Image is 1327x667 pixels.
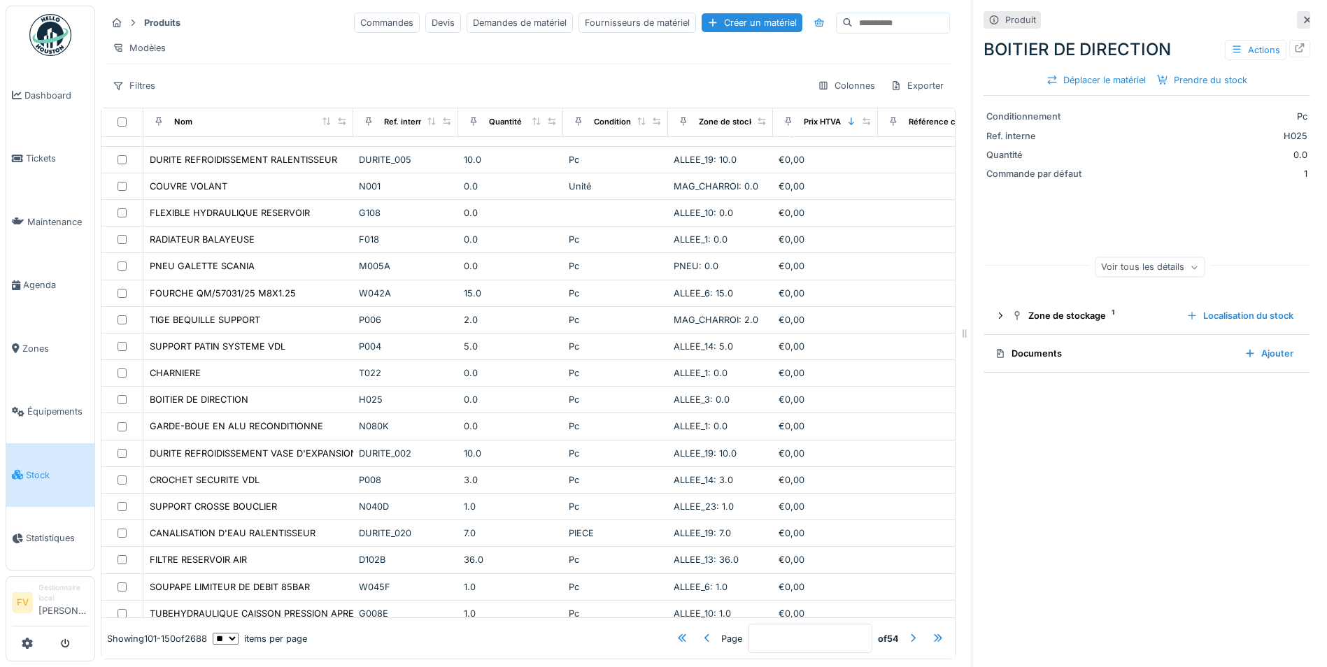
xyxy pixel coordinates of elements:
div: Pc [569,366,662,380]
div: Nom [174,116,192,128]
span: Zones [22,342,89,355]
div: Déplacer le matériel [1041,71,1151,89]
span: ALLEE_14: 3.0 [674,475,733,485]
div: items per page [213,631,307,645]
div: 1.0 [464,580,558,594]
div: 2.0 [464,313,558,327]
div: €0,00 [779,500,872,513]
div: 0.0 [464,180,558,193]
div: 1.0 [464,500,558,513]
div: N001 [359,180,453,193]
div: €0,00 [779,366,872,380]
div: G008E [359,607,453,620]
span: ALLEE_19: 7.0 [674,528,731,538]
div: Exporter [884,76,950,96]
div: Actions [1225,40,1286,60]
div: 0.0 [464,259,558,273]
span: ALLEE_19: 10.0 [674,448,737,459]
div: 0.0 [464,366,558,380]
summary: DocumentsAjouter [989,340,1305,366]
span: ALLEE_23: 1.0 [674,501,734,512]
div: 0.0 [464,419,558,433]
div: €0,00 [779,313,872,327]
div: P006 [359,313,453,327]
div: H025 [1097,129,1307,143]
div: Ajouter [1239,344,1299,363]
div: Pc [569,447,662,460]
div: Prix HTVA [804,116,841,128]
div: DURITE_020 [359,526,453,540]
div: €0,00 [779,580,872,594]
span: ALLEE_13: 36.0 [674,554,739,565]
div: P008 [359,473,453,487]
div: Pc [569,473,662,487]
span: Équipements [27,405,89,418]
div: Pc [569,580,662,594]
strong: Produits [139,16,186,29]
div: €0,00 [779,526,872,540]
div: SOUPAPE LIMITEUR DE DEBIT 85BAR [150,580,310,594]
span: ALLEE_1: 0.0 [674,234,728,245]
div: €0,00 [779,153,872,166]
span: ALLEE_10: 0.0 [674,208,733,218]
div: COUVRE VOLANT [150,180,227,193]
div: 0.0 [464,393,558,406]
div: Conditionnement [594,116,660,128]
div: Fournisseurs de matériel [579,13,696,33]
a: Équipements [6,380,94,444]
strong: of 54 [878,631,899,645]
a: Dashboard [6,64,94,127]
div: W042A [359,287,453,300]
div: Pc [569,393,662,406]
div: 5.0 [464,340,558,353]
div: CANALISATION D'EAU RALENTISSEUR [150,526,315,540]
div: Pc [569,607,662,620]
span: ALLEE_1: 0.0 [674,421,728,431]
div: Voir tous les détails [1095,257,1205,278]
span: PNEU: 0.0 [674,261,718,271]
span: Stock [26,468,89,482]
div: €0,00 [779,607,872,620]
div: 0.0 [464,233,558,246]
div: Demandes de matériel [467,13,573,33]
div: 1.0 [464,607,558,620]
div: 1 [1097,167,1307,180]
div: 0.0 [1097,148,1307,162]
div: Gestionnaire local [38,582,89,604]
div: Colonnes [811,76,881,96]
div: BOITIER DE DIRECTION [984,37,1310,62]
div: Quantité [986,148,1091,162]
span: ALLEE_6: 1.0 [674,582,728,592]
div: RADIATEUR BALAYEUSE [150,233,255,246]
div: €0,00 [779,419,872,433]
div: €0,00 [779,206,872,220]
div: Zone de stockage [1012,309,1175,322]
div: €0,00 [779,287,872,300]
div: Référence constructeur [909,116,1000,128]
div: 36.0 [464,553,558,566]
div: F018 [359,233,453,246]
a: FV Gestionnaire local[PERSON_NAME] [12,582,89,626]
div: Devis [425,13,461,33]
div: Prendre du stock [1151,71,1253,89]
div: Pc [569,287,662,300]
div: GARDE-BOUE EN ALU RECONDITIONNE [150,419,323,433]
div: PIECE [569,526,662,540]
div: H025 [359,393,453,406]
div: Créer un matériel [702,13,802,32]
div: 15.0 [464,287,558,300]
div: Pc [569,500,662,513]
div: €0,00 [779,233,872,246]
div: DURITE_002 [359,447,453,460]
summary: Zone de stockage1Localisation du stock [989,303,1305,329]
div: TUBEHYDRAULIQUE CAISSON PRESSION APRES LG 2550 [150,607,399,620]
div: BOITIER DE DIRECTION [150,393,248,406]
div: Ref. interne [384,116,428,128]
div: Pc [569,259,662,273]
div: TIGE BEQUILLE SUPPORT [150,313,260,327]
div: Page [721,631,742,645]
div: CROCHET SECURITE VDL [150,473,260,487]
div: Filtres [106,76,162,96]
div: DURITE_005 [359,153,453,166]
span: ALLEE_14: 5.0 [674,341,733,352]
